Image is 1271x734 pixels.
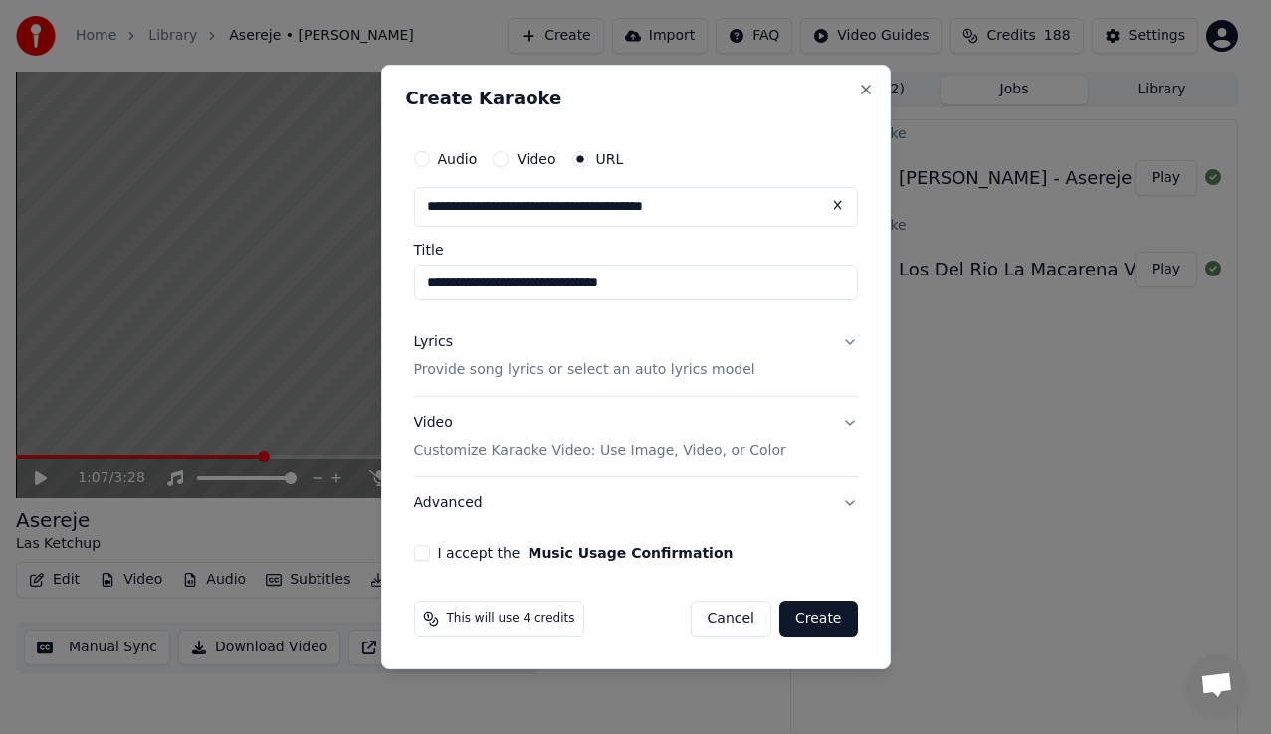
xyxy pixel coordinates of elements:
[414,397,858,476] button: VideoCustomize Karaoke Video: Use Image, Video, or Color
[414,441,786,460] p: Customize Karaoke Video: Use Image, Video, or Color
[406,90,866,107] h2: Create Karaoke
[438,152,478,166] label: Audio
[447,611,575,627] span: This will use 4 credits
[691,601,771,637] button: Cancel
[414,413,786,460] div: Video
[414,332,453,352] div: Lyrics
[528,546,733,560] button: I accept the
[414,477,858,529] button: Advanced
[517,152,555,166] label: Video
[779,601,858,637] button: Create
[414,360,755,380] p: Provide song lyrics or select an auto lyrics model
[414,243,858,257] label: Title
[438,546,734,560] label: I accept the
[596,152,624,166] label: URL
[414,316,858,396] button: LyricsProvide song lyrics or select an auto lyrics model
